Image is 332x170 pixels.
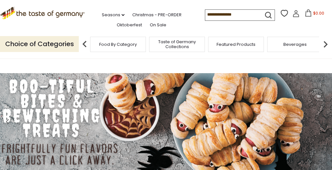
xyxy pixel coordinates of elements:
img: next arrow [319,38,332,51]
a: Taste of Germany Collections [151,39,203,49]
a: Featured Products [217,42,255,47]
span: $0.00 [313,10,324,16]
a: Food By Category [99,42,137,47]
button: $0.00 [301,9,328,19]
a: Seasons [102,11,124,19]
a: Beverages [283,42,307,47]
a: Oktoberfest [117,21,142,29]
a: Christmas - PRE-ORDER [132,11,182,19]
img: previous arrow [78,38,91,51]
a: On Sale [150,21,166,29]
